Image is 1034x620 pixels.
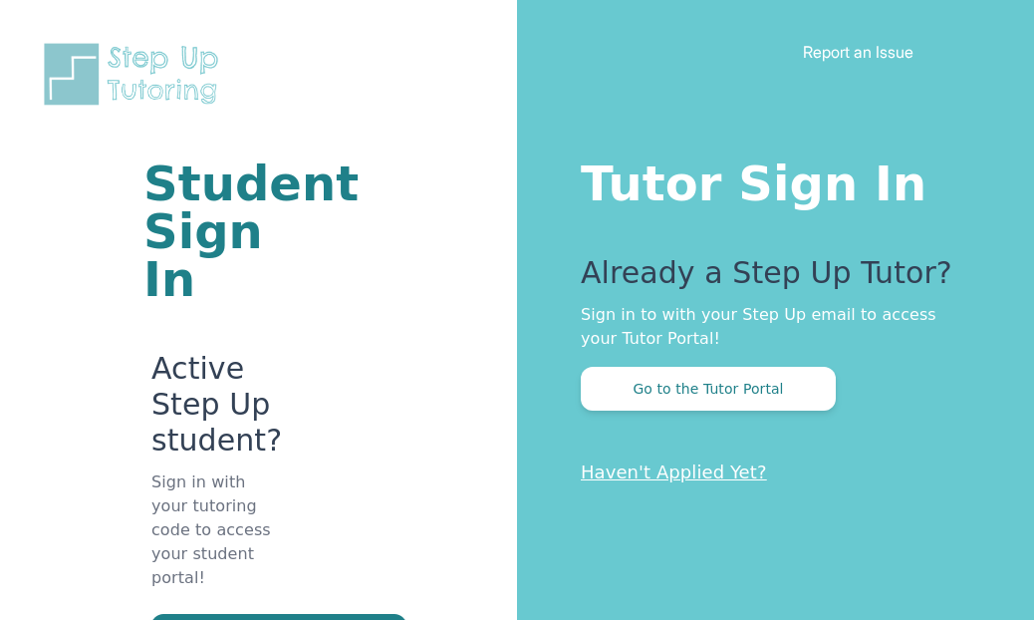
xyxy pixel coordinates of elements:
h1: Tutor Sign In [581,152,954,207]
p: Sign in to with your Step Up email to access your Tutor Portal! [581,303,954,351]
img: Step Up Tutoring horizontal logo [40,40,231,109]
a: Haven't Applied Yet? [581,462,767,482]
button: Go to the Tutor Portal [581,367,836,411]
p: Sign in with your tutoring code to access your student portal! [151,470,278,614]
p: Active Step Up student? [151,351,278,470]
h1: Student Sign In [143,159,278,303]
a: Report an Issue [803,42,913,62]
a: Go to the Tutor Portal [581,379,836,398]
p: Already a Step Up Tutor? [581,255,954,303]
